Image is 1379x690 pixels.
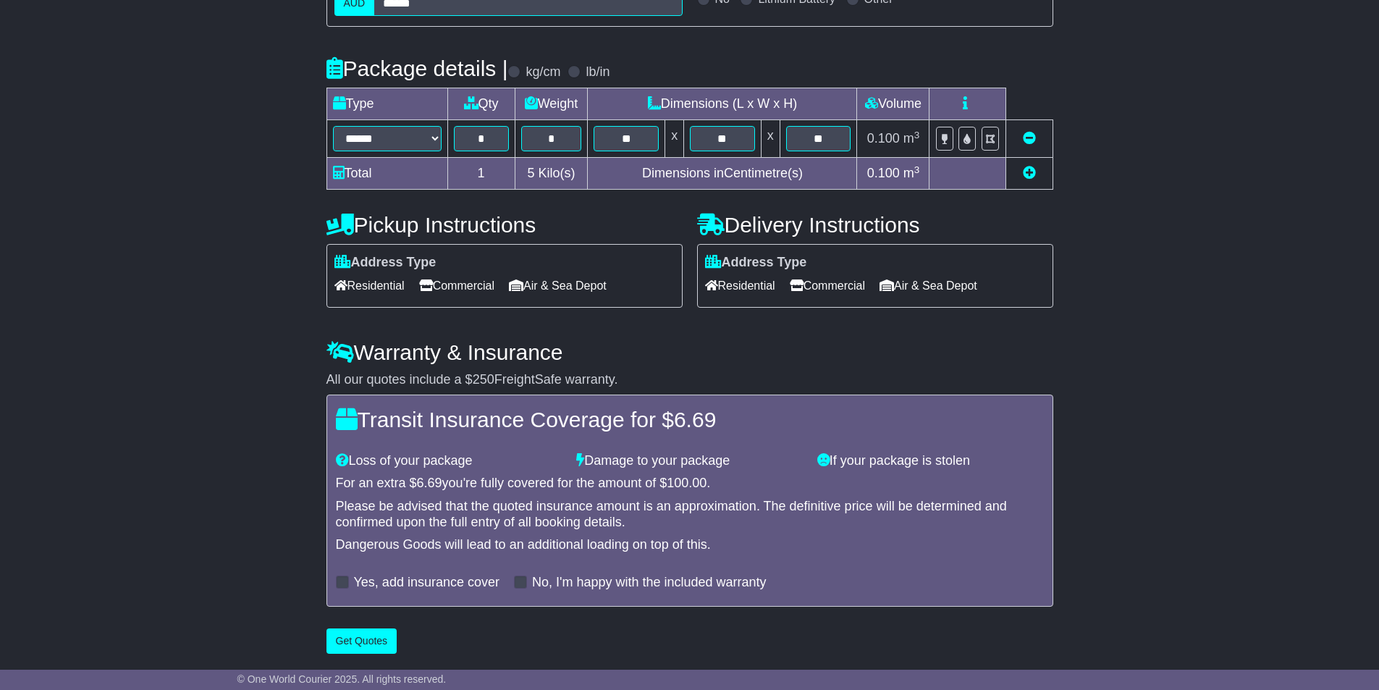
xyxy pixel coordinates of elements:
[326,213,683,237] h4: Pickup Instructions
[419,274,494,297] span: Commercial
[526,64,560,80] label: kg/cm
[336,408,1044,432] h4: Transit Insurance Coverage for $
[515,158,588,190] td: Kilo(s)
[867,131,900,146] span: 0.100
[334,274,405,297] span: Residential
[326,88,447,120] td: Type
[532,575,767,591] label: No, I'm happy with the included warranty
[326,340,1053,364] h4: Warranty & Insurance
[336,537,1044,553] div: Dangerous Goods will lead to an additional loading on top of this.
[674,408,716,432] span: 6.69
[857,88,929,120] td: Volume
[810,453,1051,469] div: If your package is stolen
[336,499,1044,530] div: Please be advised that the quoted insurance amount is an approximation. The definitive price will...
[569,453,810,469] div: Damage to your package
[705,274,775,297] span: Residential
[473,372,494,387] span: 250
[447,158,515,190] td: 1
[588,88,857,120] td: Dimensions (L x W x H)
[509,274,607,297] span: Air & Sea Depot
[588,158,857,190] td: Dimensions in Centimetre(s)
[914,130,920,140] sup: 3
[326,158,447,190] td: Total
[447,88,515,120] td: Qty
[697,213,1053,237] h4: Delivery Instructions
[903,131,920,146] span: m
[354,575,499,591] label: Yes, add insurance cover
[705,255,807,271] label: Address Type
[914,164,920,175] sup: 3
[903,166,920,180] span: m
[326,372,1053,388] div: All our quotes include a $ FreightSafe warranty.
[880,274,977,297] span: Air & Sea Depot
[867,166,900,180] span: 0.100
[790,274,865,297] span: Commercial
[326,56,508,80] h4: Package details |
[336,476,1044,492] div: For an extra $ you're fully covered for the amount of $ .
[515,88,588,120] td: Weight
[761,120,780,158] td: x
[329,453,570,469] div: Loss of your package
[1023,131,1036,146] a: Remove this item
[1023,166,1036,180] a: Add new item
[237,673,447,685] span: © One World Courier 2025. All rights reserved.
[326,628,397,654] button: Get Quotes
[417,476,442,490] span: 6.69
[527,166,534,180] span: 5
[665,120,684,158] td: x
[586,64,610,80] label: lb/in
[667,476,707,490] span: 100.00
[334,255,437,271] label: Address Type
